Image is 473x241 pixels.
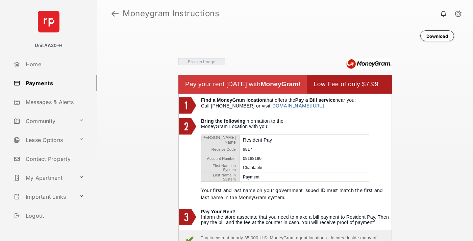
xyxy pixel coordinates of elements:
a: My Apartment [11,170,76,186]
td: information to the MoneyGram Location with you: [201,118,392,206]
img: Vaibhav Square [178,58,225,65]
a: Lease Options [11,132,76,148]
img: svg+xml;base64,PHN2ZyB4bWxucz0iaHR0cDovL3d3dy53My5vcmcvMjAwMC9zdmciIHdpZHRoPSI2NCIgaGVpZ2h0PSI2NC... [38,11,59,32]
td: Account Number [201,154,239,163]
a: Home [11,56,97,72]
a: Contact Property [11,151,97,167]
a: Payments [11,75,97,91]
p: UnitAA20-H [35,42,63,49]
a: [DOMAIN_NAME][URL] [270,103,324,109]
td: First Name in System [201,163,239,172]
b: Bring the following [201,118,245,124]
a: Messages & Alerts [11,94,97,110]
a: Logout [11,208,97,224]
td: Inform the store associate that you need to make a bill payment to Resident Pay. Then pay the bil... [201,209,392,226]
img: 1 [179,97,196,114]
b: Pay a Bill service [295,97,335,103]
b: Pay Your Rent! [201,209,236,214]
img: Moneygram [346,58,392,70]
b: Find a MoneyGram location [201,97,265,103]
td: Receive Code [201,145,239,154]
td: that offers the near you: Call [PHONE_NUMBER] or visit [201,97,392,115]
a: Community [11,113,76,129]
p: Your first and last name on your government issued ID must match the first and last name in the M... [201,187,392,201]
td: Payment [239,172,369,182]
button: Download [420,30,454,41]
strong: Moneygram Instructions [123,9,219,18]
td: Low Fee of only $7.99 [314,75,385,94]
td: [PERSON_NAME] Name [201,135,239,145]
a: Important Links [11,189,76,205]
td: Pay your rent [DATE] with [185,75,307,94]
td: 9817 [239,145,369,154]
sup: 1 [374,220,375,223]
td: Resident Pay [239,135,369,145]
td: Last Name in System [201,172,239,182]
img: 3 [179,209,196,225]
td: 09188190 [239,154,369,163]
img: 2 [179,118,196,135]
b: MoneyGram! [260,80,301,88]
td: Charitable [239,163,369,172]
